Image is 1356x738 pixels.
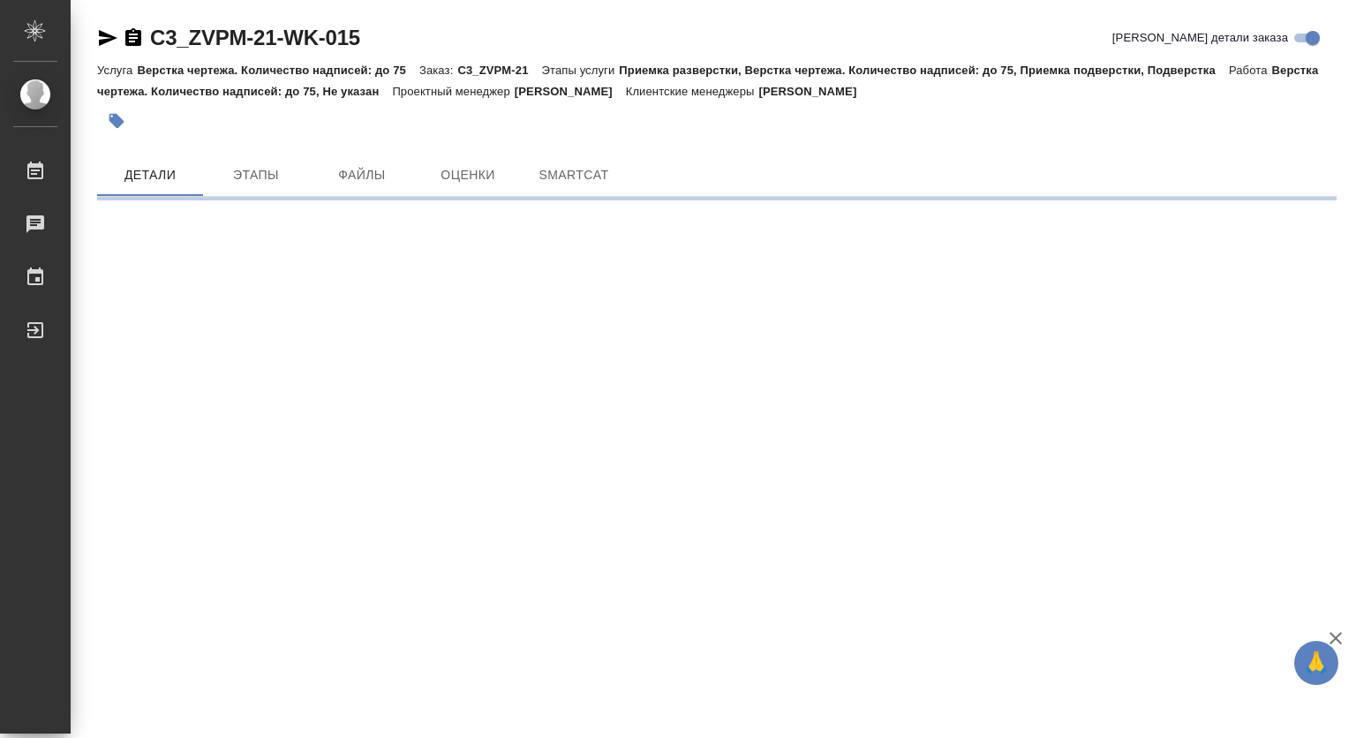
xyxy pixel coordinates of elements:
[97,64,137,77] p: Услуга
[426,164,510,186] span: Оценки
[1112,29,1288,47] span: [PERSON_NAME] детали заказа
[214,164,298,186] span: Этапы
[531,164,616,186] span: SmartCat
[123,27,144,49] button: Скопировать ссылку
[137,64,419,77] p: Верстка чертежа. Количество надписей: до 75
[97,102,136,140] button: Добавить тэг
[457,64,541,77] p: C3_ZVPM-21
[619,64,1229,77] p: Приемка разверстки, Верстка чертежа. Количество надписей: до 75, Приемка подверстки, Подверстка
[108,164,192,186] span: Детали
[626,85,759,98] p: Клиентские менеджеры
[419,64,457,77] p: Заказ:
[150,26,360,49] a: C3_ZVPM-21-WK-015
[392,85,514,98] p: Проектный менеджер
[1301,644,1331,682] span: 🙏
[1294,641,1338,685] button: 🙏
[758,85,870,98] p: [PERSON_NAME]
[320,164,404,186] span: Файлы
[97,27,118,49] button: Скопировать ссылку для ЯМессенджера
[1229,64,1272,77] p: Работа
[542,64,620,77] p: Этапы услуги
[515,85,626,98] p: [PERSON_NAME]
